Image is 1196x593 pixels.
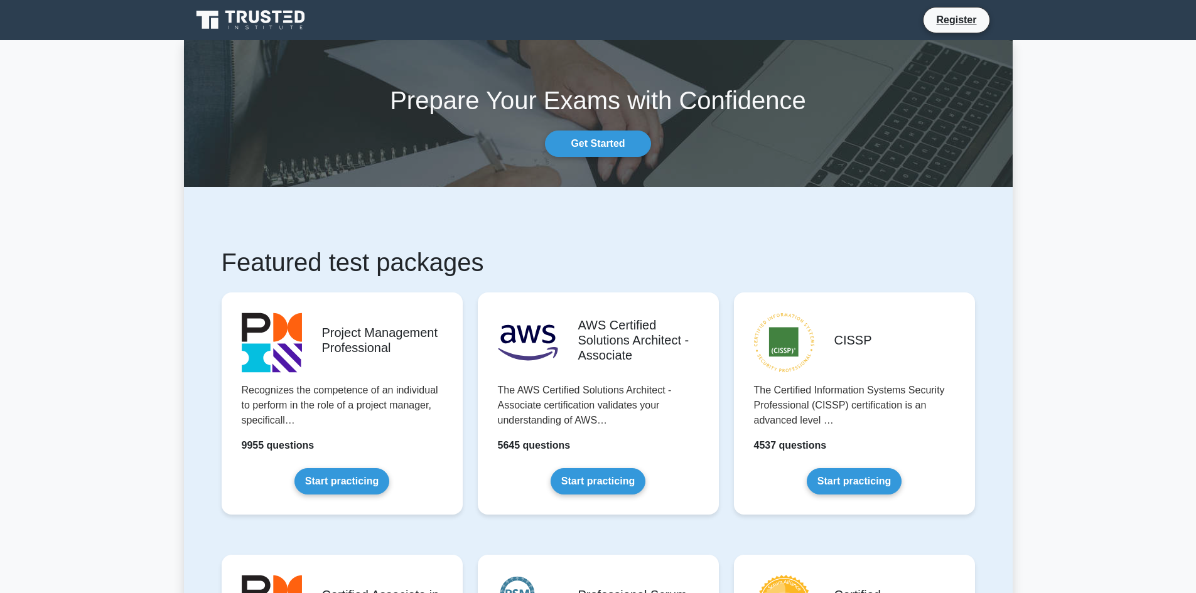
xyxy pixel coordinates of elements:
[807,468,902,494] a: Start practicing
[294,468,389,494] a: Start practicing
[929,12,984,28] a: Register
[184,85,1013,115] h1: Prepare Your Exams with Confidence
[545,131,650,157] a: Get Started
[551,468,645,494] a: Start practicing
[222,247,975,277] h1: Featured test packages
